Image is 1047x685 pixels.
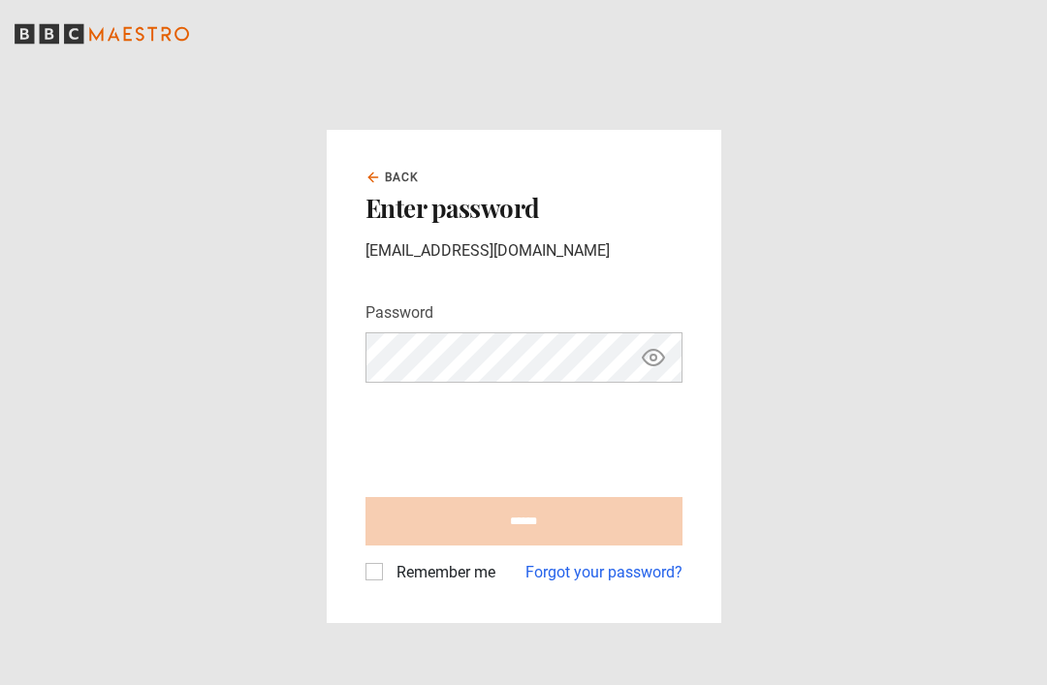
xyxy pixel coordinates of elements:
[637,341,670,375] button: Show password
[385,169,420,186] span: Back
[525,561,682,584] a: Forgot your password?
[365,194,682,223] h2: Enter password
[15,19,189,48] svg: BBC Maestro
[365,239,682,263] p: [EMAIL_ADDRESS][DOMAIN_NAME]
[389,561,495,584] label: Remember me
[365,169,420,186] a: Back
[365,398,660,474] iframe: reCAPTCHA
[365,301,433,325] label: Password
